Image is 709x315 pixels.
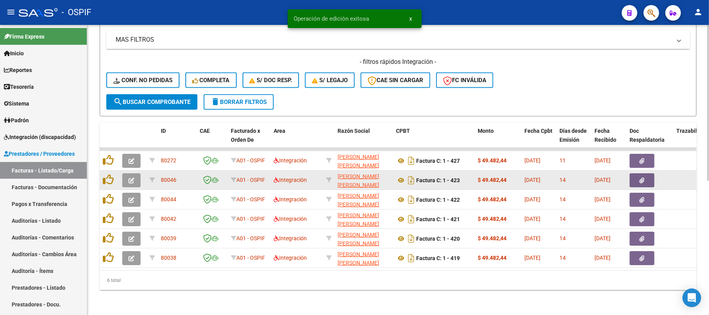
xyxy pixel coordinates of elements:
span: [DATE] [595,216,610,222]
button: Borrar Filtros [204,94,274,110]
span: Integración [274,157,307,164]
mat-icon: delete [211,97,220,106]
span: 11 [559,157,566,164]
span: 14 [559,255,566,261]
strong: Factura C: 1 - 419 [416,255,460,261]
span: 80038 [161,255,176,261]
i: Descargar documento [406,155,416,167]
mat-icon: person [693,7,703,17]
span: 80046 [161,177,176,183]
span: [PERSON_NAME] [PERSON_NAME] [338,154,379,169]
div: 27948452184 [338,172,390,188]
datatable-header-cell: Fecha Recibido [591,123,626,157]
div: Open Intercom Messenger [683,289,701,307]
span: CAE [200,128,210,134]
mat-panel-title: MAS FILTROS [116,35,671,44]
span: [DATE] [524,177,540,183]
i: Descargar documento [406,174,416,187]
span: CPBT [396,128,410,134]
span: Operación de edición exitosa [294,15,369,23]
span: 80272 [161,157,176,164]
datatable-header-cell: Monto [475,123,521,157]
span: 80042 [161,216,176,222]
span: x [410,15,412,22]
button: S/ Doc Resp. [243,72,299,88]
mat-icon: menu [6,7,16,17]
strong: $ 49.482,44 [478,196,507,202]
datatable-header-cell: Facturado x Orden De [228,123,271,157]
strong: $ 49.482,44 [478,157,507,164]
strong: $ 49.482,44 [478,216,507,222]
span: Tesorería [4,83,34,91]
span: - OSPIF [62,4,91,21]
i: Descargar documento [406,252,416,264]
datatable-header-cell: Area [271,123,323,157]
span: Días desde Emisión [559,128,587,143]
i: Descargar documento [406,213,416,225]
strong: Factura C: 1 - 420 [416,236,460,242]
span: [DATE] [524,157,540,164]
span: A01 - OSPIF [236,255,265,261]
strong: Factura C: 1 - 423 [416,177,460,183]
i: Descargar documento [406,194,416,206]
button: CAE SIN CARGAR [361,72,430,88]
mat-icon: search [113,97,123,106]
span: Integración [274,177,307,183]
span: [DATE] [524,235,540,241]
span: ID [161,128,166,134]
span: [DATE] [524,216,540,222]
strong: Factura C: 1 - 422 [416,197,460,203]
span: 14 [559,235,566,241]
span: CAE SIN CARGAR [368,77,423,84]
span: [DATE] [595,177,610,183]
span: [DATE] [524,255,540,261]
button: FC Inválida [436,72,493,88]
span: Integración (discapacidad) [4,133,76,141]
i: Descargar documento [406,232,416,245]
span: Buscar Comprobante [113,99,190,106]
datatable-header-cell: Fecha Cpbt [521,123,556,157]
button: S/ legajo [305,72,355,88]
span: 80039 [161,235,176,241]
span: Trazabilidad [676,128,708,134]
div: 27948452184 [338,153,390,169]
div: 6 total [100,271,697,290]
span: [DATE] [595,196,610,202]
div: 27948452184 [338,192,390,208]
strong: $ 49.482,44 [478,177,507,183]
span: Padrón [4,116,29,125]
span: Prestadores / Proveedores [4,150,75,158]
span: Reportes [4,66,32,74]
div: 27948452184 [338,250,390,266]
button: x [403,12,419,26]
span: Monto [478,128,494,134]
span: 14 [559,216,566,222]
span: [DATE] [595,157,610,164]
datatable-header-cell: Razón Social [334,123,393,157]
strong: $ 49.482,44 [478,235,507,241]
span: Integración [274,235,307,241]
h4: - filtros rápidos Integración - [106,58,690,66]
span: S/ legajo [312,77,348,84]
span: Area [274,128,285,134]
datatable-header-cell: CPBT [393,123,475,157]
span: A01 - OSPIF [236,235,265,241]
span: [PERSON_NAME] [PERSON_NAME] [338,232,379,247]
span: Facturado x Orden De [231,128,260,143]
button: Buscar Comprobante [106,94,197,110]
datatable-header-cell: ID [158,123,197,157]
span: Firma Express [4,32,44,41]
span: A01 - OSPIF [236,157,265,164]
span: Conf. no pedidas [113,77,172,84]
button: Completa [185,72,237,88]
span: Integración [274,255,307,261]
span: Fecha Cpbt [524,128,552,134]
span: A01 - OSPIF [236,196,265,202]
span: [PERSON_NAME] [PERSON_NAME] [338,173,379,188]
span: [PERSON_NAME] [PERSON_NAME] [338,251,379,266]
span: [DATE] [595,255,610,261]
mat-expansion-panel-header: MAS FILTROS [106,30,690,49]
span: Completa [192,77,230,84]
strong: Factura C: 1 - 421 [416,216,460,222]
strong: Factura C: 1 - 427 [416,158,460,164]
